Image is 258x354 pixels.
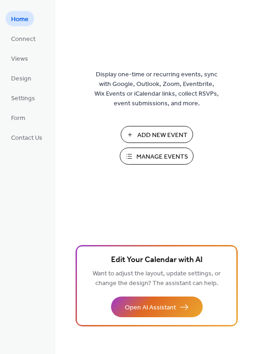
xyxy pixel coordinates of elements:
span: Design [11,74,31,84]
span: Display one-time or recurring events, sync with Google, Outlook, Zoom, Eventbrite, Wix Events or ... [94,70,219,108]
a: Views [6,51,34,66]
span: Views [11,54,28,64]
span: Contact Us [11,133,42,143]
span: Want to adjust the layout, update settings, or change the design? The assistant can help. [93,268,221,290]
a: Form [6,110,31,125]
a: Home [6,11,34,26]
button: Manage Events [120,148,193,165]
span: Add New Event [137,131,188,140]
a: Connect [6,31,41,46]
span: Form [11,114,25,123]
a: Contact Us [6,130,48,145]
a: Settings [6,90,41,105]
span: Settings [11,94,35,103]
a: Design [6,70,37,86]
span: Home [11,15,29,24]
span: Edit Your Calendar with AI [111,254,203,267]
span: Open AI Assistant [125,303,176,313]
button: Open AI Assistant [111,297,203,317]
span: Connect [11,34,35,44]
button: Add New Event [121,126,193,143]
span: Manage Events [136,152,188,162]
